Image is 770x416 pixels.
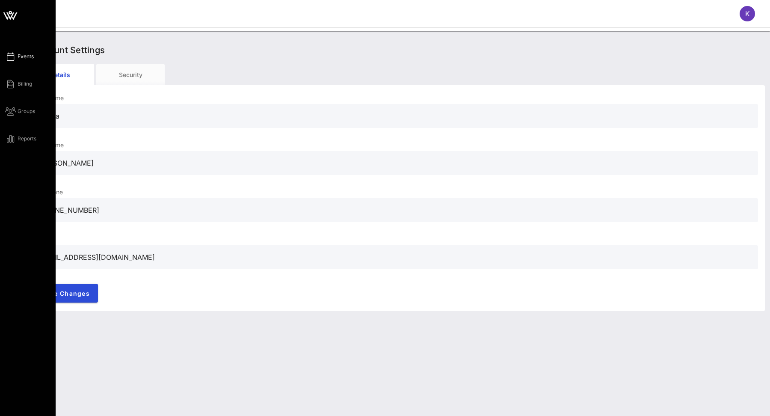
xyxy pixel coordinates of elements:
a: Billing [5,79,32,89]
div: Details [26,64,94,85]
div: K [740,6,755,21]
button: Save Changes [33,284,98,303]
span: Billing [18,80,32,88]
span: Events [18,53,34,60]
div: Security [96,64,165,85]
p: First Name [33,94,758,102]
span: Groups [18,107,35,115]
a: Groups [5,106,35,116]
a: Events [5,51,34,62]
a: Reports [5,134,36,144]
span: Reports [18,135,36,143]
p: Last Name [33,141,758,149]
span: Save Changes [41,290,90,297]
div: Account Settings [26,36,765,64]
p: Cell Phone [33,188,758,196]
p: Email [33,235,758,244]
span: K [745,9,750,18]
